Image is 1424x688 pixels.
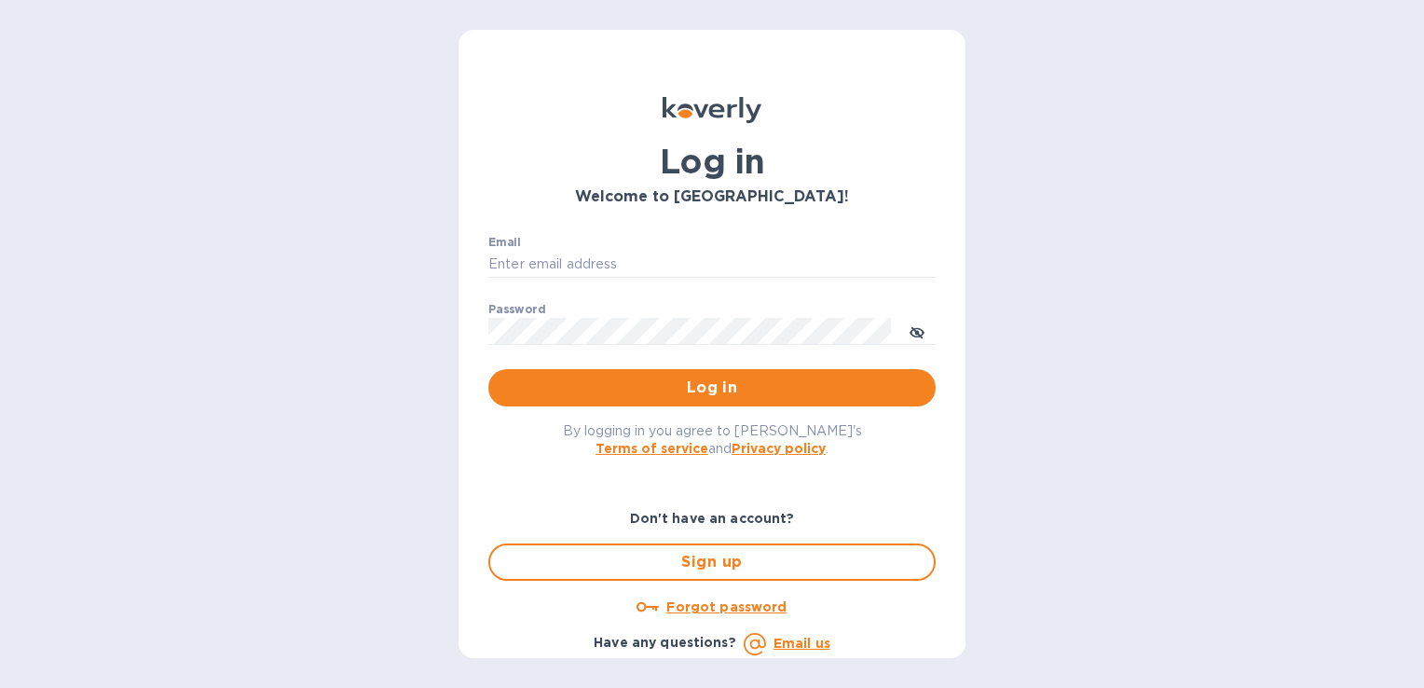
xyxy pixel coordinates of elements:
[488,237,521,248] label: Email
[488,304,545,315] label: Password
[503,377,921,399] span: Log in
[666,599,787,614] u: Forgot password
[488,188,936,206] h3: Welcome to [GEOGRAPHIC_DATA]!
[488,544,936,581] button: Sign up
[563,423,862,456] span: By logging in you agree to [PERSON_NAME]'s and .
[488,251,936,279] input: Enter email address
[898,312,936,350] button: toggle password visibility
[488,369,936,406] button: Log in
[774,636,830,651] a: Email us
[663,97,761,123] img: Koverly
[596,441,708,456] a: Terms of service
[732,441,826,456] a: Privacy policy
[505,551,919,573] span: Sign up
[488,142,936,181] h1: Log in
[594,635,736,650] b: Have any questions?
[630,511,795,526] b: Don't have an account?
